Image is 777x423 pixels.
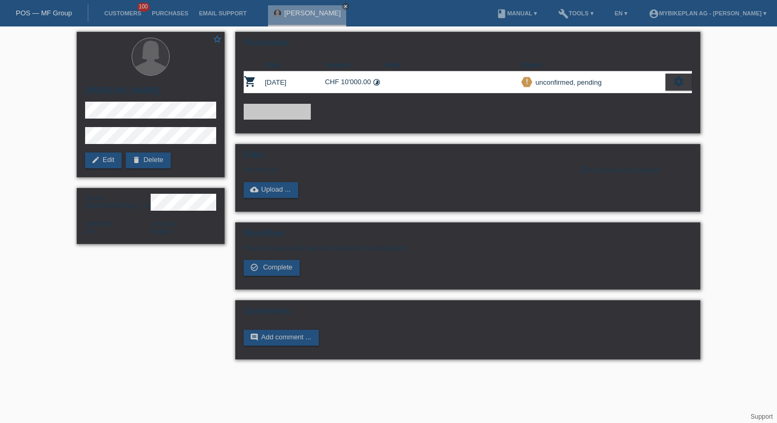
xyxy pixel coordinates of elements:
h2: Workflow [244,228,692,244]
a: Email Support [193,10,252,16]
a: Support [751,413,773,420]
h2: Files [244,150,692,166]
a: Purchases [146,10,193,16]
i: check_circle_outline [250,263,258,272]
i: edit [91,156,100,164]
i: cloud_upload [250,185,258,194]
span: Nationality [85,220,112,227]
a: buildTools ▾ [553,10,599,16]
a: editEdit [85,152,122,168]
div: No files yet [244,166,567,174]
div: [DEMOGRAPHIC_DATA] [85,194,151,210]
th: Amount [325,59,385,71]
i: book [496,8,507,19]
a: deleteDelete [126,152,171,168]
span: 100 [137,3,150,12]
i: comment [250,333,258,341]
a: POS — MF Group [16,9,72,17]
a: cloud_uploadUpload ... [244,182,298,198]
a: [PERSON_NAME] [284,9,341,17]
i: 48 instalments [373,78,381,86]
i: delete [132,156,141,164]
span: Complete [263,263,293,271]
a: EN ▾ [609,10,633,16]
i: priority_high [523,78,531,85]
h2: [PERSON_NAME] [85,86,216,102]
th: Note [385,59,521,71]
i: close [343,4,348,9]
i: account_circle [649,8,659,19]
th: Date [265,59,325,71]
span: English [151,227,173,235]
a: check_circle_outline Complete [244,260,300,276]
i: POSP00026109 [244,75,256,88]
td: [DATE] [265,71,325,93]
span: Gender [85,195,105,201]
div: No documents required [580,166,692,174]
a: account_circleMybikeplan AG - [PERSON_NAME] ▾ [643,10,772,16]
div: unconfirmed, pending [532,77,602,88]
span: Switzerland [85,227,95,235]
span: Language [151,220,177,227]
h2: Purchases [244,38,692,53]
h2: Comments [244,306,692,322]
p: The purchase is still open and needs to be completed. [244,244,692,252]
i: info_outline [580,166,588,174]
i: add_shopping_cart [250,107,258,115]
a: close [342,3,349,10]
a: star_border [212,34,222,46]
i: build [558,8,569,19]
a: Customers [99,10,146,16]
a: commentAdd comment ... [244,330,319,346]
a: add_shopping_cartAdd purchase [244,104,311,120]
i: settings [673,76,684,87]
a: bookManual ▾ [491,10,542,16]
th: Status [521,59,665,71]
i: star_border [212,34,222,44]
td: CHF 10'000.00 [325,71,385,93]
